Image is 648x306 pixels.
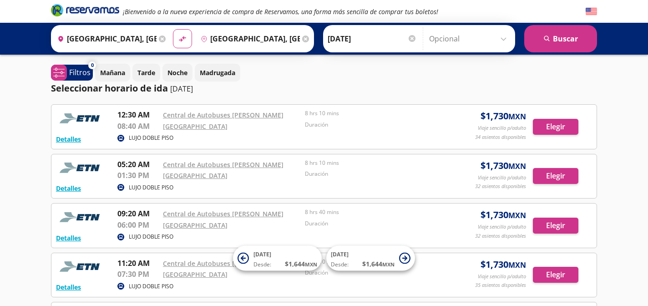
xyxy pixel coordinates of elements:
span: Desde: [253,260,271,269]
button: 0Filtros [51,65,93,81]
span: [DATE] [253,250,271,258]
p: LUJO DOBLE PISO [129,233,173,241]
p: 09:20 AM [117,208,158,219]
img: RESERVAMOS [56,208,106,226]
button: Elegir [533,267,578,283]
span: 0 [91,61,94,69]
p: 07:30 PM [117,269,158,280]
span: $ 1,730 [481,208,526,222]
button: Elegir [533,168,578,184]
p: Duración [305,170,442,178]
p: Noche [167,68,187,77]
button: Madrugada [195,64,240,82]
p: LUJO DOBLE PISO [129,282,173,291]
p: 35 asientos disponibles [475,281,526,289]
button: Mañana [95,64,130,82]
p: Seleccionar horario de ida [51,82,168,95]
p: Viaje sencillo p/adulto [478,273,526,280]
em: ¡Bienvenido a la nueva experiencia de compra de Reservamos, una forma más sencilla de comprar tus... [123,7,438,16]
button: Detalles [56,282,81,292]
small: MXN [508,112,526,122]
button: Elegir [533,218,578,234]
p: 11:20 AM [117,258,158,269]
img: RESERVAMOS [56,258,106,276]
img: RESERVAMOS [56,109,106,127]
span: $ 1,644 [362,259,395,269]
small: MXN [508,260,526,270]
p: Duración [305,269,442,277]
a: Brand Logo [51,3,119,20]
span: $ 1,730 [481,159,526,173]
span: Desde: [331,260,349,269]
input: Opcional [429,27,511,50]
p: Viaje sencillo p/adulto [478,174,526,182]
img: RESERVAMOS [56,159,106,177]
p: Viaje sencillo p/adulto [478,124,526,132]
p: 8 hrs 10 mins [305,109,442,117]
p: Mañana [100,68,125,77]
a: Central de Autobuses [PERSON_NAME] [163,160,283,169]
button: Detalles [56,134,81,144]
button: Buscar [524,25,597,52]
a: [GEOGRAPHIC_DATA] [163,122,228,131]
p: [DATE] [170,83,193,94]
a: Central de Autobuses [PERSON_NAME] [163,111,283,119]
small: MXN [382,261,395,268]
p: 32 asientos disponibles [475,183,526,190]
i: Brand Logo [51,3,119,17]
p: Duración [305,121,442,129]
small: MXN [508,210,526,220]
p: 8 hrs 10 mins [305,159,442,167]
button: [DATE]Desde:$1,644MXN [326,246,415,271]
p: Viaje sencillo p/adulto [478,223,526,231]
p: 8 hrs 40 mins [305,208,442,216]
a: [GEOGRAPHIC_DATA] [163,270,228,279]
p: Duración [305,219,442,228]
span: [DATE] [331,250,349,258]
p: LUJO DOBLE PISO [129,184,173,192]
small: MXN [508,161,526,171]
button: Detalles [56,233,81,243]
span: $ 1,730 [481,109,526,123]
p: 34 asientos disponibles [475,133,526,141]
p: LUJO DOBLE PISO [129,134,173,142]
p: Filtros [69,67,91,78]
p: 06:00 PM [117,219,158,230]
input: Elegir Fecha [328,27,417,50]
p: Tarde [137,68,155,77]
span: $ 1,730 [481,258,526,271]
p: Madrugada [200,68,235,77]
button: Elegir [533,119,578,135]
button: Noche [162,64,192,82]
a: [GEOGRAPHIC_DATA] [163,221,228,229]
button: English [586,6,597,17]
a: Central de Autobuses [PERSON_NAME] [163,259,283,268]
a: [GEOGRAPHIC_DATA] [163,171,228,180]
p: 08:40 AM [117,121,158,132]
p: 32 asientos disponibles [475,232,526,240]
button: [DATE]Desde:$1,644MXN [233,246,322,271]
button: Tarde [132,64,160,82]
input: Buscar Destino [197,27,300,50]
a: Central de Autobuses [PERSON_NAME] [163,209,283,218]
input: Buscar Origen [54,27,157,50]
span: $ 1,644 [285,259,317,269]
small: MXN [305,261,317,268]
p: 01:30 PM [117,170,158,181]
p: 05:20 AM [117,159,158,170]
p: 12:30 AM [117,109,158,120]
button: Detalles [56,184,81,193]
